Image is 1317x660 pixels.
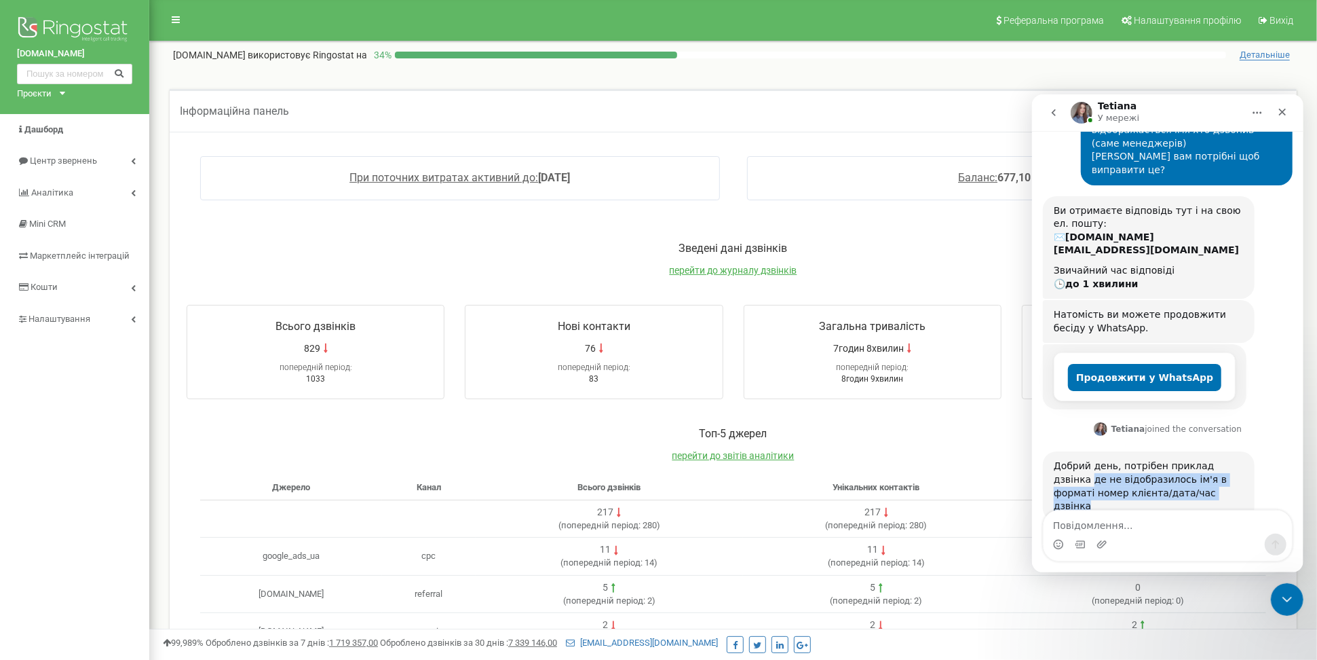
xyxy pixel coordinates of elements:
[828,557,925,568] span: ( 14 )
[1240,50,1290,60] span: Детальніше
[380,638,557,648] span: Оброблено дзвінків за 30 днів :
[1134,15,1241,26] span: Налаштування профілю
[1004,15,1104,26] span: Реферальна програма
[30,155,97,166] span: Центр звернень
[22,170,212,196] div: Звичайний час відповіді 🕒
[79,330,113,340] b: Tetiana
[367,48,395,62] p: 34 %
[11,326,261,357] div: Tetiana каже…
[867,543,878,557] div: 11
[12,416,260,439] textarea: Повідомлення...
[24,124,63,134] span: Дашборд
[819,320,925,333] span: Загальна тривалість
[349,171,570,184] a: При поточних витратах активний до:[DATE]
[1092,595,1184,606] span: ( 0 )
[17,48,132,60] a: [DOMAIN_NAME]
[833,482,920,492] span: Унікальних контактів
[206,638,378,648] span: Оброблено дзвінків за 7 днів :
[558,520,660,530] span: ( 280 )
[60,3,250,83] div: доброго дня, в інтеграції з кей срм на деяких співробітниках не відображається імя хто дзвонив (с...
[700,427,767,440] span: Toп-5 джерел
[1032,94,1303,572] iframe: Intercom live chat
[1270,15,1293,26] span: Вихід
[22,365,212,418] div: Добрий день, потрібен приклад дзвінка де не відобразилось ім'я в форматі номер клієнта/дата/час д...
[672,450,795,461] a: перейти до звітів аналітики
[11,102,223,205] div: Ви отримаєте відповідь тут і на свою ел. пошту:✉️[DOMAIN_NAME][EMAIL_ADDRESS][DOMAIN_NAME]Звичайн...
[180,105,289,117] span: Інформаційна панель
[563,557,643,568] span: попередній період:
[62,328,75,342] img: Profile image for Tetiana
[28,314,90,324] span: Налаштування
[566,595,645,606] span: попередній період:
[200,575,382,613] td: [DOMAIN_NAME]
[200,538,382,576] td: google_ads_ua
[173,48,367,62] p: [DOMAIN_NAME]
[670,265,797,276] span: перейти до журналу дзвінків
[563,595,655,606] span: ( 2 )
[828,520,908,530] span: попередній період:
[11,357,261,456] div: Tetiana каже…
[11,206,223,249] div: Натомість ви можете продовжити бесіду у WhatsApp.
[833,342,904,355] span: 7годин 8хвилин
[163,638,204,648] span: 99,989%
[233,439,254,461] button: Надіслати повідомлення…
[831,557,910,568] span: попередній період:
[603,581,608,595] div: 5
[566,638,718,648] a: [EMAIL_ADDRESS][DOMAIN_NAME]
[200,613,382,651] td: [DOMAIN_NAME]
[589,374,598,384] span: 83
[1135,581,1141,595] div: 0
[508,638,557,648] u: 7 339 146,00
[275,320,356,333] span: Всього дзвінків
[11,357,223,426] div: Добрий день, потрібен приклад дзвінка де не відобразилось ім'я в форматі номер клієнта/дата/час д...
[600,543,611,557] div: 11
[831,595,923,606] span: ( 2 )
[43,445,54,456] button: вибір GIF-файлів
[31,282,58,292] span: Кошти
[836,363,909,372] span: попередній період:
[79,329,210,341] div: joined the conversation
[29,219,66,229] span: Mini CRM
[382,538,476,576] td: cpc
[597,506,613,519] div: 217
[11,250,261,326] div: Fin каже…
[382,575,476,613] td: referral
[304,342,320,355] span: 829
[11,206,261,250] div: Fin каже…
[1271,583,1303,616] iframe: Intercom live chat
[22,137,207,162] b: [DOMAIN_NAME][EMAIL_ADDRESS][DOMAIN_NAME]
[841,374,903,384] span: 8годин 9хвилин
[17,14,132,48] img: Ringostat logo
[31,187,73,198] span: Аналiтика
[870,581,875,595] div: 5
[17,64,132,84] input: Пошук за номером
[603,619,608,632] div: 2
[560,557,657,568] span: ( 14 )
[36,270,189,297] button: Продовжити у WhatsApp
[585,342,596,355] span: 76
[417,482,441,492] span: Канал
[577,482,641,492] span: Всього дзвінків
[22,110,212,163] div: Ви отримаєте відповідь тут і на свою ел. пошту: ✉️
[382,613,476,651] td: organic
[64,445,75,456] button: Завантажити вкладений файл
[329,638,378,648] u: 1 719 357,00
[958,171,1054,184] a: Баланс:677,10 USD
[679,242,788,255] span: Зведені дані дзвінків
[11,250,214,315] div: Продовжити у WhatsApp
[11,102,261,206] div: Fin каже…
[272,482,310,492] span: Джерело
[833,595,913,606] span: попередній період:
[558,320,630,333] span: Нові контакти
[30,251,130,261] span: Маркетплейс інтеграцій
[306,374,325,384] span: 1033
[280,363,352,372] span: попередній період:
[1132,619,1137,632] div: 2
[958,171,997,184] span: Баланс:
